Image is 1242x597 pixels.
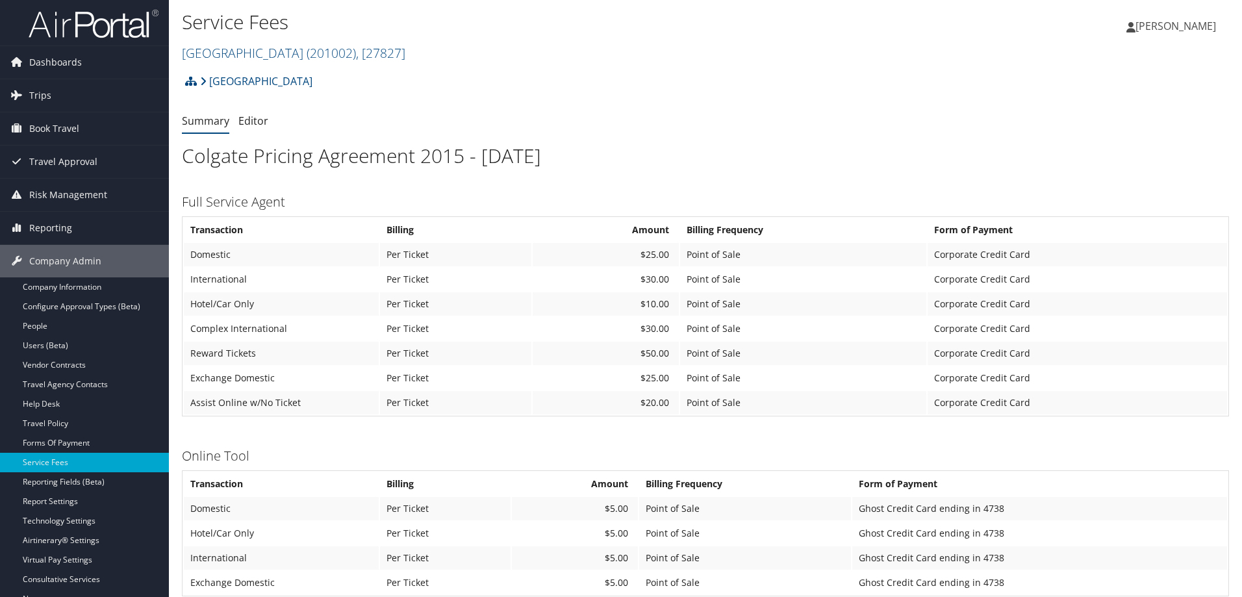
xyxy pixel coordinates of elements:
[639,546,851,570] td: Point of Sale
[184,317,379,340] td: Complex International
[680,218,926,242] th: Billing Frequency
[29,112,79,145] span: Book Travel
[1126,6,1229,45] a: [PERSON_NAME]
[680,391,926,414] td: Point of Sale
[680,268,926,291] td: Point of Sale
[307,44,356,62] span: ( 201002 )
[512,497,638,520] td: $5.00
[852,546,1227,570] td: Ghost Credit Card ending in 4738
[184,546,379,570] td: International
[1135,19,1216,33] span: [PERSON_NAME]
[380,472,511,496] th: Billing
[184,366,379,390] td: Exchange Domestic
[680,342,926,365] td: Point of Sale
[182,193,1229,211] h3: Full Service Agent
[928,366,1227,390] td: Corporate Credit Card
[533,218,679,242] th: Amount
[380,571,511,594] td: Per Ticket
[380,342,531,365] td: Per Ticket
[356,44,405,62] span: , [ 27827 ]
[182,114,229,128] a: Summary
[380,218,531,242] th: Billing
[238,114,268,128] a: Editor
[182,142,1229,170] h1: Colgate Pricing Agreement 2015 - [DATE]
[182,44,405,62] a: [GEOGRAPHIC_DATA]
[184,342,379,365] td: Reward Tickets
[533,366,679,390] td: $25.00
[928,391,1227,414] td: Corporate Credit Card
[184,472,379,496] th: Transaction
[29,179,107,211] span: Risk Management
[182,447,1229,465] h3: Online Tool
[29,46,82,79] span: Dashboards
[533,391,679,414] td: $20.00
[852,522,1227,545] td: Ghost Credit Card ending in 4738
[533,292,679,316] td: $10.00
[852,472,1227,496] th: Form of Payment
[184,218,379,242] th: Transaction
[680,243,926,266] td: Point of Sale
[680,292,926,316] td: Point of Sale
[533,317,679,340] td: $30.00
[184,292,379,316] td: Hotel/Car Only
[639,497,851,520] td: Point of Sale
[512,546,638,570] td: $5.00
[533,243,679,266] td: $25.00
[533,342,679,365] td: $50.00
[512,522,638,545] td: $5.00
[512,472,638,496] th: Amount
[29,146,97,178] span: Travel Approval
[852,571,1227,594] td: Ghost Credit Card ending in 4738
[29,79,51,112] span: Trips
[380,292,531,316] td: Per Ticket
[380,497,511,520] td: Per Ticket
[200,68,312,94] a: [GEOGRAPHIC_DATA]
[928,243,1227,266] td: Corporate Credit Card
[380,243,531,266] td: Per Ticket
[182,8,880,36] h1: Service Fees
[928,218,1227,242] th: Form of Payment
[184,391,379,414] td: Assist Online w/No Ticket
[639,472,851,496] th: Billing Frequency
[852,497,1227,520] td: Ghost Credit Card ending in 4738
[380,366,531,390] td: Per Ticket
[512,571,638,594] td: $5.00
[639,522,851,545] td: Point of Sale
[928,292,1227,316] td: Corporate Credit Card
[184,268,379,291] td: International
[380,522,511,545] td: Per Ticket
[928,342,1227,365] td: Corporate Credit Card
[928,268,1227,291] td: Corporate Credit Card
[680,317,926,340] td: Point of Sale
[29,8,158,39] img: airportal-logo.png
[184,571,379,594] td: Exchange Domestic
[380,268,531,291] td: Per Ticket
[533,268,679,291] td: $30.00
[184,243,379,266] td: Domestic
[380,546,511,570] td: Per Ticket
[29,245,101,277] span: Company Admin
[639,571,851,594] td: Point of Sale
[928,317,1227,340] td: Corporate Credit Card
[380,391,531,414] td: Per Ticket
[680,366,926,390] td: Point of Sale
[29,212,72,244] span: Reporting
[184,522,379,545] td: Hotel/Car Only
[184,497,379,520] td: Domestic
[380,317,531,340] td: Per Ticket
